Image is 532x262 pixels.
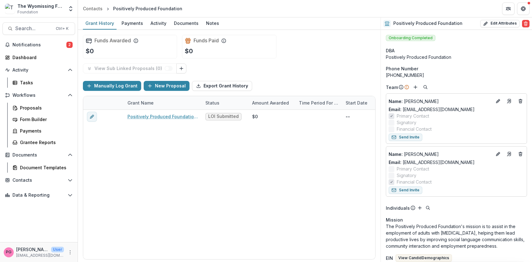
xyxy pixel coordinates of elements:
a: Payments [10,126,75,136]
button: Edit [494,150,502,158]
div: Grant Name [124,96,202,110]
a: Document Templates [10,162,75,173]
button: Open Activity [2,65,75,75]
button: Add [416,204,424,212]
button: Add [412,83,419,91]
div: Contacts [83,5,103,12]
div: Positively Produced Foundation [113,5,182,12]
h2: Funds Paid [194,38,219,44]
button: Open Workflows [2,90,75,100]
button: Delete [522,20,530,27]
span: Activity [12,68,65,73]
p: $0 [185,46,193,56]
button: Manually Log Grant [83,81,141,91]
button: Send Invite [389,133,422,141]
button: Deletes [517,97,524,105]
a: Grantee Reports [10,137,75,147]
a: Go to contact [504,149,514,159]
p: [PERSON_NAME] [389,98,492,105]
div: Document Templates [20,164,70,171]
div: Time Period For Grant [295,100,342,106]
button: Search... [2,22,75,35]
span: Phone Number [386,65,418,72]
span: Documents [12,152,65,158]
span: Name : [389,99,403,104]
a: Proposals [10,103,75,113]
div: Start Date [342,100,371,106]
div: Tasks [20,79,70,86]
h2: Funds Awarded [94,38,131,44]
a: Email: [EMAIL_ADDRESS][DOMAIN_NAME] [389,106,475,113]
span: Mission [386,217,403,223]
div: Start Date [342,96,389,110]
div: Documents [171,19,201,28]
p: $0 [86,46,94,56]
a: Form Builder [10,114,75,124]
div: Payments [119,19,146,28]
span: Data & Reporting [12,193,65,198]
div: Proposals [20,105,70,111]
a: Notes [204,17,222,30]
div: Notes [204,19,222,28]
button: Edit Attributes [480,20,520,27]
div: Amount Awarded [248,100,293,106]
span: LOI Submitted [208,114,239,119]
a: Payments [119,17,146,30]
a: Contacts [80,4,105,13]
span: 2 [66,42,73,48]
span: Financial Contact [397,179,432,185]
button: View Sub Linked Proposals (0) [83,63,177,73]
button: Notifications2 [2,40,75,50]
a: Tasks [10,77,75,88]
a: Name: [PERSON_NAME] [389,151,492,157]
div: Positively Produced Foundation [386,54,527,60]
button: More [66,249,74,256]
span: Primary Contact [397,113,429,119]
a: Go to contact [504,96,514,106]
button: edit [87,112,97,122]
div: Grant Name [124,100,157,106]
div: Time Period For Grant [295,96,342,110]
div: Payments [20,128,70,134]
span: DBA [386,47,395,54]
button: Open entity switcher [66,2,75,15]
a: Documents [171,17,201,30]
span: Signatory [397,119,416,126]
p: EIN [386,255,393,261]
span: Email: [389,107,401,112]
button: Open Contacts [2,175,75,185]
p: Team [386,84,398,91]
div: Status [202,96,248,110]
button: Partners [502,2,515,15]
span: Financial Contact [397,126,432,132]
div: Pat Giles [6,250,12,254]
div: Amount Awarded [248,96,295,110]
button: Search [422,83,429,91]
button: Deletes [517,150,524,158]
span: Signatory [397,172,416,179]
button: Export Grant History [192,81,252,91]
div: Status [202,100,223,106]
div: Activity [148,19,169,28]
span: Onboarding Completed [386,35,435,41]
span: Email: [389,160,401,165]
p: [PERSON_NAME] [16,246,49,253]
div: $0 [252,113,258,120]
div: The Wyomissing Foundation [17,3,64,9]
a: Dashboard [2,52,75,63]
button: Open Documents [2,150,75,160]
span: Notifications [12,42,66,48]
p: Individuals [386,205,410,211]
div: Grantee Reports [20,139,70,146]
button: Open Data & Reporting [2,190,75,200]
a: Email: [EMAIL_ADDRESS][DOMAIN_NAME] [389,159,475,166]
button: Send Invite [389,186,422,194]
button: Search [424,204,432,212]
span: Search... [15,26,52,31]
button: New Proposal [144,81,189,91]
span: Foundation [17,9,38,15]
span: Workflows [12,93,65,98]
